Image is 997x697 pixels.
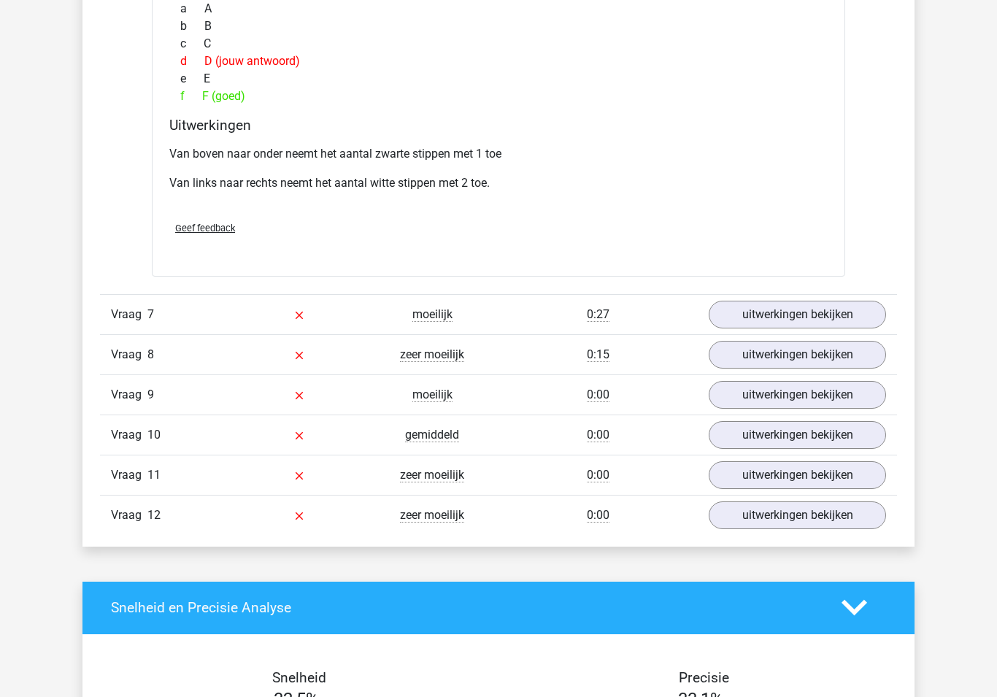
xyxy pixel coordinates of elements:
span: 7 [147,307,154,321]
span: Vraag [111,426,147,444]
a: uitwerkingen bekijken [709,341,886,369]
span: 12 [147,508,161,522]
span: 9 [147,388,154,401]
span: zeer moeilijk [400,468,464,482]
span: Vraag [111,386,147,404]
p: Van links naar rechts neemt het aantal witte stippen met 2 toe. [169,174,828,192]
span: b [180,18,204,35]
span: gemiddeld [405,428,459,442]
div: B [169,18,828,35]
a: uitwerkingen bekijken [709,501,886,529]
span: 0:00 [587,468,609,482]
span: 0:15 [587,347,609,362]
h4: Snelheid en Precisie Analyse [111,599,820,616]
span: moeilijk [412,388,453,402]
h4: Uitwerkingen [169,117,828,134]
span: moeilijk [412,307,453,322]
span: 0:00 [587,388,609,402]
div: E [169,70,828,88]
span: 8 [147,347,154,361]
span: Vraag [111,306,147,323]
span: 0:00 [587,508,609,523]
div: F (goed) [169,88,828,105]
h4: Snelheid [111,669,488,686]
span: Geef feedback [175,223,235,234]
a: uitwerkingen bekijken [709,381,886,409]
span: e [180,70,204,88]
span: c [180,35,204,53]
div: D (jouw antwoord) [169,53,828,70]
span: zeer moeilijk [400,347,464,362]
span: zeer moeilijk [400,508,464,523]
span: Vraag [111,507,147,524]
a: uitwerkingen bekijken [709,421,886,449]
a: uitwerkingen bekijken [709,301,886,328]
div: C [169,35,828,53]
span: 0:00 [587,428,609,442]
span: 11 [147,468,161,482]
span: d [180,53,204,70]
span: Vraag [111,346,147,363]
a: uitwerkingen bekijken [709,461,886,489]
span: f [180,88,202,105]
span: 10 [147,428,161,442]
span: Vraag [111,466,147,484]
span: 0:27 [587,307,609,322]
p: Van boven naar onder neemt het aantal zwarte stippen met 1 toe [169,145,828,163]
h4: Precisie [515,669,892,686]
